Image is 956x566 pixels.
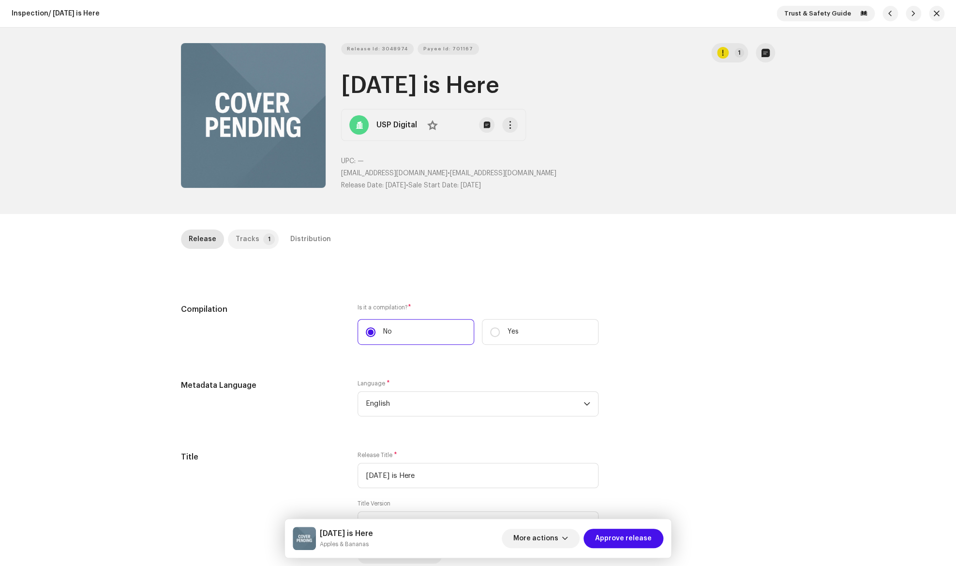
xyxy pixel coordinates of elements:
label: Title Version [358,500,390,507]
input: e.g. Live, Remix, Remastered [358,511,598,536]
p: No [383,327,392,337]
p: • [341,168,775,179]
div: Release [189,229,216,249]
span: Release Date: [341,182,384,189]
span: More actions [513,529,558,548]
img: 2d4b43ce-7fe5-4310-af81-051444e5cb48 [293,527,316,550]
input: e.g. My Great Song [358,463,598,488]
div: Distribution [290,229,331,249]
span: • [341,182,408,189]
label: Is it a compilation? [358,304,598,311]
strong: USP Digital [376,119,417,131]
span: Payee Id: 701167 [423,39,473,59]
button: Payee Id: 701167 [418,43,479,55]
span: Sale Start Date: [408,182,459,189]
span: UPC: [341,158,356,165]
span: English [366,392,583,416]
p: Yes [508,327,519,337]
span: [EMAIL_ADDRESS][DOMAIN_NAME] [450,170,556,177]
button: More actions [502,529,580,548]
h5: Title [181,451,342,463]
span: [DATE] [386,182,406,189]
span: [EMAIL_ADDRESS][DOMAIN_NAME] [341,170,448,177]
label: Language [358,380,390,387]
button: Release Id: 3048974 [341,43,414,55]
button: 1 [711,43,748,62]
h1: [DATE] is Here [341,70,775,101]
div: Tracks [236,229,259,249]
span: — [358,158,364,165]
h5: Metadata Language [181,380,342,391]
div: dropdown trigger [583,392,590,416]
h5: Halloween is Here [320,528,373,539]
span: [DATE] [461,182,481,189]
h5: Compilation [181,304,342,315]
p-badge: 1 [263,233,275,245]
span: Approve release [595,529,652,548]
label: Release Title [358,451,397,459]
button: Approve release [583,529,663,548]
p-badge: 1 [734,48,744,58]
small: Halloween is Here [320,539,373,549]
span: Release Id: 3048974 [347,39,408,59]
